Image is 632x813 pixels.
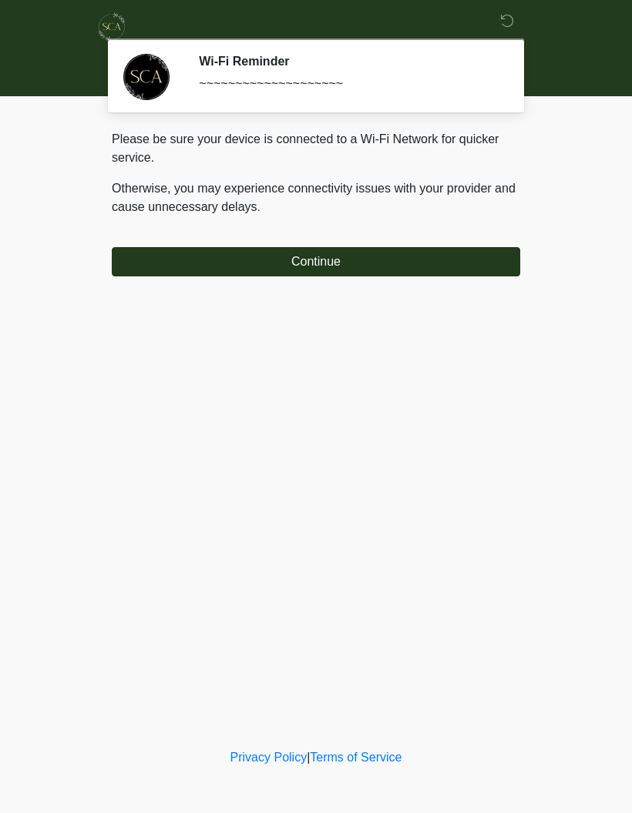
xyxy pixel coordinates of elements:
div: ~~~~~~~~~~~~~~~~~~~~ [199,75,497,93]
a: Privacy Policy [230,751,308,764]
img: Agent Avatar [123,54,170,100]
h2: Wi-Fi Reminder [199,54,497,69]
p: Otherwise, you may experience connectivity issues with your provider and cause unnecessary delays [112,179,520,216]
p: Please be sure your device is connected to a Wi-Fi Network for quicker service. [112,130,520,167]
span: . [257,200,261,213]
a: Terms of Service [310,751,402,764]
button: Continue [112,247,520,276]
img: Skinchic Dallas Logo [96,12,127,42]
a: | [307,751,310,764]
